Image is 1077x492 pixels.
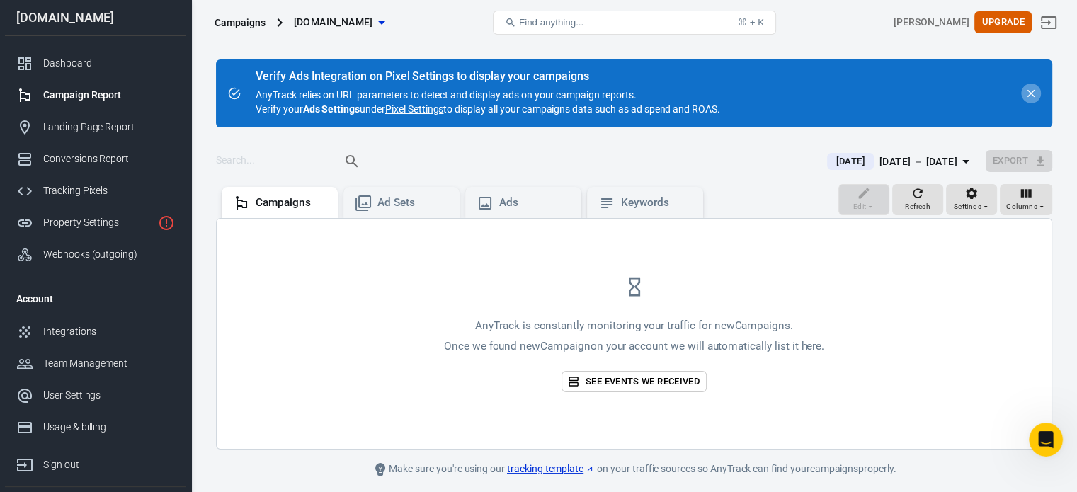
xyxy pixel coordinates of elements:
div: Ads [499,195,570,210]
div: Conversions Report [43,151,175,166]
button: [DOMAIN_NAME] [288,9,390,35]
span: Refresh [905,200,930,213]
div: Property Settings [43,215,152,230]
span: Columns [1006,200,1037,213]
a: Property Settings [5,207,186,239]
a: Team Management [5,348,186,379]
div: Sign out [43,457,175,472]
a: User Settings [5,379,186,411]
li: Account [5,282,186,316]
p: AnyTrack is constantly monitoring your traffic for new Campaigns . [444,319,824,333]
div: Campaigns [215,16,266,30]
div: User Settings [43,388,175,403]
div: Keywords [621,195,692,210]
a: Webhooks (outgoing) [5,239,186,270]
a: Conversions Report [5,143,186,175]
div: [DATE] － [DATE] [879,153,957,171]
button: Refresh [892,184,943,215]
div: Account id: n9FGxq6L [894,15,969,30]
button: Upgrade [974,11,1032,33]
span: Settings [954,200,981,213]
div: Ad Sets [377,195,448,210]
span: softwaresuggest.com [294,13,373,31]
a: Integrations [5,316,186,348]
div: Make sure you're using our on your traffic sources so AnyTrack can find your campaigns properly. [316,461,953,478]
div: Dashboard [43,56,175,71]
a: Sign out [5,443,186,481]
div: Landing Page Report [43,120,175,135]
strong: Ads Settings [303,103,360,115]
div: Verify Ads Integration on Pixel Settings to display your campaigns [256,69,720,84]
span: Find anything... [519,17,583,28]
a: Sign out [1032,6,1066,40]
button: Settings [946,184,997,215]
a: Dashboard [5,47,186,79]
span: [DATE] [830,154,870,168]
input: Search... [216,152,329,171]
a: Campaign Report [5,79,186,111]
iframe: Intercom live chat [1029,423,1063,457]
a: tracking template [507,462,595,476]
div: Integrations [43,324,175,339]
div: Team Management [43,356,175,371]
div: Campaign Report [43,88,175,103]
div: Campaigns [256,195,326,210]
div: AnyTrack relies on URL parameters to detect and display ads on your campaign reports. Verify your... [256,71,720,116]
div: ⌘ + K [738,17,764,28]
a: Landing Page Report [5,111,186,143]
p: Once we found new Campaign on your account we will automatically list it here. [444,339,824,354]
button: Find anything...⌘ + K [493,11,776,35]
a: Tracking Pixels [5,175,186,207]
button: Search [335,144,369,178]
a: See events we received [562,371,707,393]
div: Usage & billing [43,420,175,435]
button: close [1021,84,1041,103]
a: Pixel Settings [385,102,443,116]
div: Tracking Pixels [43,183,175,198]
svg: Property is not installed yet [158,214,175,231]
button: Columns [1000,184,1052,215]
div: [DOMAIN_NAME] [5,11,186,24]
a: Usage & billing [5,411,186,443]
div: Webhooks (outgoing) [43,247,175,262]
button: [DATE][DATE] － [DATE] [816,150,985,173]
